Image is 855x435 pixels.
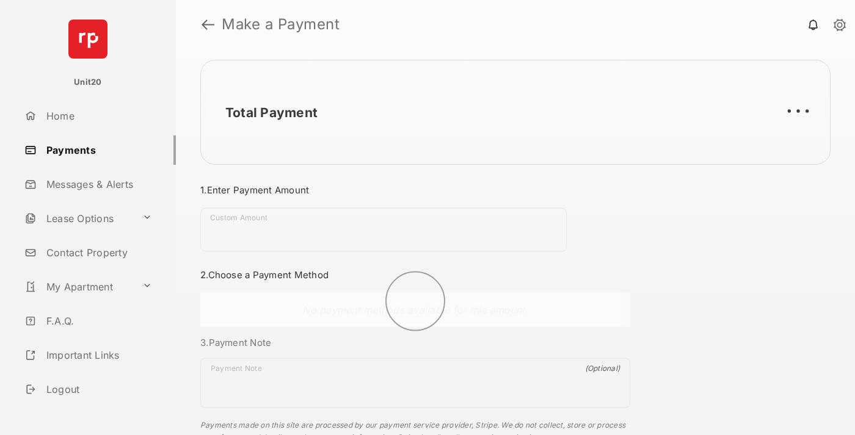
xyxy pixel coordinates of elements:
[225,105,318,120] h2: Total Payment
[200,269,630,281] h3: 2. Choose a Payment Method
[20,170,176,199] a: Messages & Alerts
[68,20,107,59] img: svg+xml;base64,PHN2ZyB4bWxucz0iaHR0cDovL3d3dy53My5vcmcvMjAwMC9zdmciIHdpZHRoPSI2NCIgaGVpZ2h0PSI2NC...
[200,337,630,348] h3: 3. Payment Note
[20,306,176,336] a: F.A.Q.
[74,76,102,88] p: Unit20
[20,375,176,404] a: Logout
[20,340,157,370] a: Important Links
[20,135,176,165] a: Payments
[222,17,340,32] strong: Make a Payment
[20,238,176,267] a: Contact Property
[20,101,176,131] a: Home
[200,184,630,196] h3: 1. Enter Payment Amount
[20,272,137,301] a: My Apartment
[20,204,137,233] a: Lease Options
